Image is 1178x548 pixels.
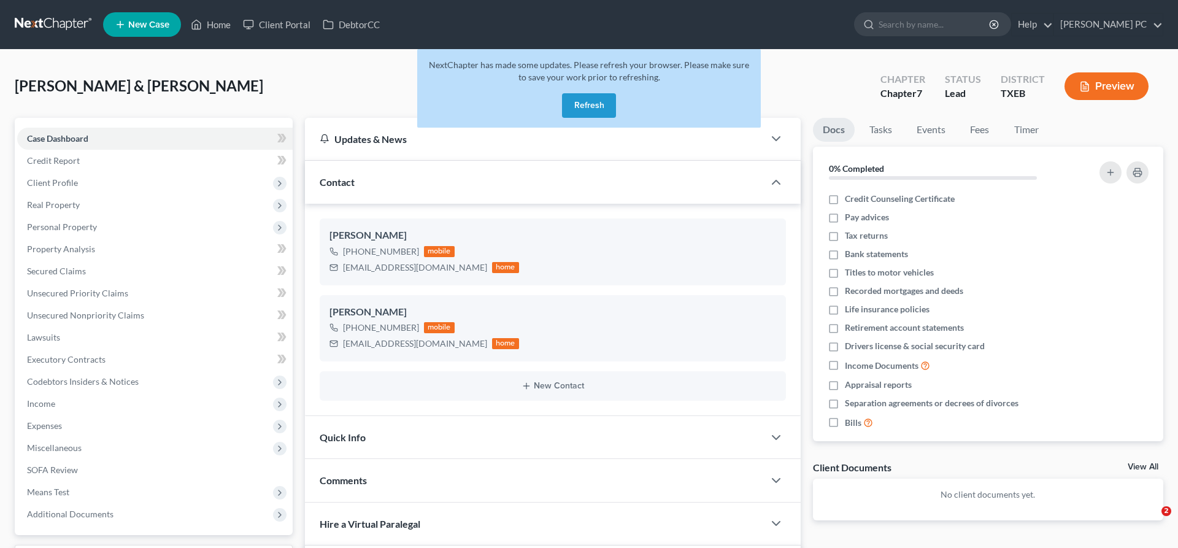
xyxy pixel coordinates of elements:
[845,360,918,372] span: Income Documents
[27,354,106,365] span: Executory Contracts
[27,266,86,276] span: Secured Claims
[813,461,891,474] div: Client Documents
[17,260,293,282] a: Secured Claims
[1001,87,1045,101] div: TXEB
[945,87,981,101] div: Lead
[880,87,925,101] div: Chapter
[27,509,114,519] span: Additional Documents
[845,379,912,391] span: Appraisal reports
[329,228,776,243] div: [PERSON_NAME]
[128,20,169,29] span: New Case
[1136,506,1166,536] iframe: Intercom live chat
[27,177,78,188] span: Client Profile
[17,282,293,304] a: Unsecured Priority Claims
[917,87,922,99] span: 7
[1012,14,1053,36] a: Help
[237,14,317,36] a: Client Portal
[492,338,519,349] div: home
[320,431,366,443] span: Quick Info
[343,322,419,334] div: [PHONE_NUMBER]
[845,340,985,352] span: Drivers license & social security card
[845,230,888,242] span: Tax returns
[845,303,930,315] span: Life insurance policies
[17,326,293,349] a: Lawsuits
[27,310,144,320] span: Unsecured Nonpriority Claims
[343,261,487,274] div: [EMAIL_ADDRESS][DOMAIN_NAME]
[329,305,776,320] div: [PERSON_NAME]
[17,349,293,371] a: Executory Contracts
[27,332,60,342] span: Lawsuits
[845,211,889,223] span: Pay advices
[424,246,455,257] div: mobile
[879,13,991,36] input: Search by name...
[329,381,776,391] button: New Contact
[907,118,955,142] a: Events
[185,14,237,36] a: Home
[343,338,487,350] div: [EMAIL_ADDRESS][DOMAIN_NAME]
[424,322,455,333] div: mobile
[429,60,749,82] span: NextChapter has made some updates. Please refresh your browser. Please make sure to save your wor...
[27,465,78,475] span: SOFA Review
[17,128,293,150] a: Case Dashboard
[492,262,519,273] div: home
[17,304,293,326] a: Unsecured Nonpriority Claims
[860,118,902,142] a: Tasks
[1054,14,1163,36] a: [PERSON_NAME] PC
[27,288,128,298] span: Unsecured Priority Claims
[27,487,69,497] span: Means Test
[27,199,80,210] span: Real Property
[27,133,88,144] span: Case Dashboard
[845,285,963,297] span: Recorded mortgages and deeds
[15,77,263,95] span: [PERSON_NAME] & [PERSON_NAME]
[17,459,293,481] a: SOFA Review
[845,266,934,279] span: Titles to motor vehicles
[813,118,855,142] a: Docs
[829,163,884,174] strong: 0% Completed
[845,193,955,205] span: Credit Counseling Certificate
[960,118,999,142] a: Fees
[27,244,95,254] span: Property Analysis
[1128,463,1158,471] a: View All
[27,222,97,232] span: Personal Property
[27,376,139,387] span: Codebtors Insiders & Notices
[320,176,355,188] span: Contact
[945,72,981,87] div: Status
[17,150,293,172] a: Credit Report
[317,14,386,36] a: DebtorCC
[1001,72,1045,87] div: District
[823,488,1153,501] p: No client documents yet.
[562,93,616,118] button: Refresh
[1004,118,1049,142] a: Timer
[27,420,62,431] span: Expenses
[845,322,964,334] span: Retirement account statements
[320,474,367,486] span: Comments
[17,238,293,260] a: Property Analysis
[343,245,419,258] div: [PHONE_NUMBER]
[27,398,55,409] span: Income
[845,248,908,260] span: Bank statements
[27,155,80,166] span: Credit Report
[845,397,1018,409] span: Separation agreements or decrees of divorces
[320,133,749,145] div: Updates & News
[27,442,82,453] span: Miscellaneous
[1161,506,1171,516] span: 2
[845,417,861,429] span: Bills
[320,518,420,530] span: Hire a Virtual Paralegal
[880,72,925,87] div: Chapter
[1064,72,1149,100] button: Preview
